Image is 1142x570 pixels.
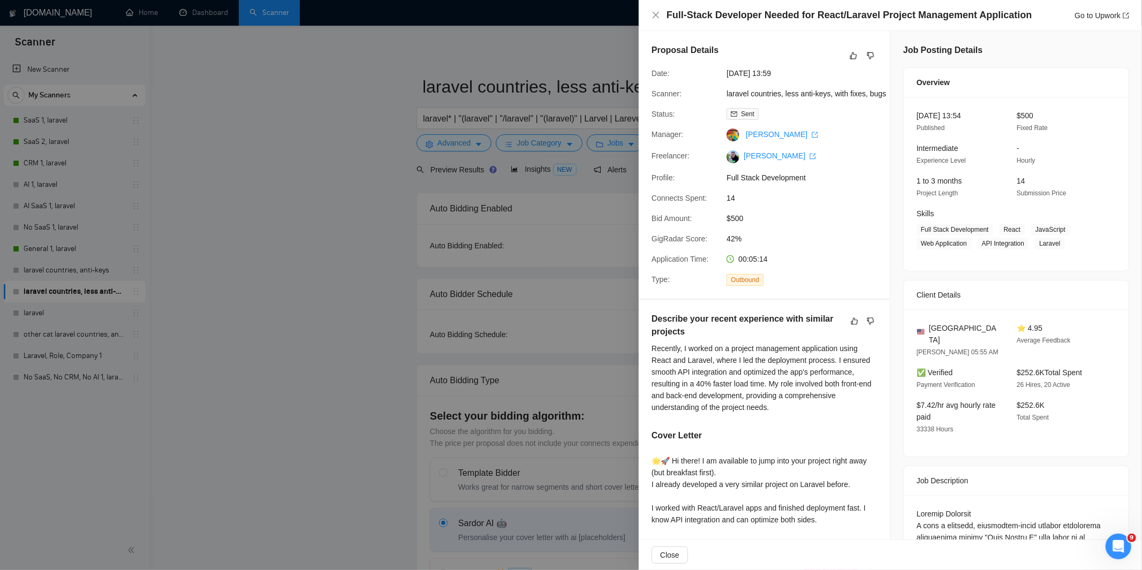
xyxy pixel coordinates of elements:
[929,322,1000,346] span: [GEOGRAPHIC_DATA]
[917,280,1116,309] div: Client Details
[1017,337,1071,344] span: Average Feedback
[652,11,660,20] button: Close
[1017,111,1033,120] span: $500
[1017,157,1035,164] span: Hourly
[652,313,843,338] h5: Describe your recent experience with similar projects
[1128,534,1136,542] span: 9
[1017,324,1042,332] span: ⭐ 4.95
[917,466,1116,495] div: Job Description
[727,212,887,224] span: $500
[917,224,993,235] span: Full Stack Development
[864,315,877,328] button: dislike
[727,233,887,245] span: 42%
[810,153,816,159] span: export
[738,255,768,263] span: 00:05:14
[727,255,734,263] span: clock-circle
[727,192,887,204] span: 14
[744,151,816,160] a: [PERSON_NAME] export
[652,44,719,57] h5: Proposal Details
[741,110,754,118] span: Sent
[847,49,860,62] button: like
[917,401,996,421] span: $7.42/hr avg hourly rate paid
[652,173,675,182] span: Profile:
[1017,177,1025,185] span: 14
[652,110,675,118] span: Status:
[1017,189,1067,197] span: Submission Price
[1017,144,1019,153] span: -
[917,368,953,377] span: ✅ Verified
[727,67,887,79] span: [DATE] 13:59
[917,111,961,120] span: [DATE] 13:54
[917,328,925,336] img: 🇺🇸
[867,317,874,325] span: dislike
[917,124,945,132] span: Published
[850,51,857,60] span: like
[1123,12,1129,19] span: export
[917,177,962,185] span: 1 to 3 months
[652,546,688,564] button: Close
[851,317,858,325] span: like
[917,157,966,164] span: Experience Level
[917,209,934,218] span: Skills
[848,315,861,328] button: like
[652,130,683,139] span: Manager:
[1017,368,1082,377] span: $252.6K Total Spent
[917,144,958,153] span: Intermediate
[660,549,679,561] span: Close
[1035,238,1064,249] span: Laravel
[727,88,887,100] span: laravel countries, less anti-keys, with fixes, bugs
[1031,224,1070,235] span: JavaScript
[727,274,763,286] span: Outbound
[1017,124,1048,132] span: Fixed Rate
[652,275,670,284] span: Type:
[667,9,1032,22] h4: Full-Stack Developer Needed for React/Laravel Project Management Application
[652,343,877,413] div: Recently, I worked on a project management application using React and Laravel, where I led the d...
[652,255,709,263] span: Application Time:
[731,111,737,117] span: mail
[917,238,971,249] span: Web Application
[917,381,975,389] span: Payment Verification
[1000,224,1025,235] span: React
[652,89,682,98] span: Scanner:
[1017,414,1049,421] span: Total Spent
[1106,534,1131,559] iframe: Intercom live chat
[652,151,690,160] span: Freelancer:
[652,194,707,202] span: Connects Spent:
[727,150,739,163] img: c1wb4Avu8h9cNp1h_fzU5_O9FXAWCBY7M3KOGlKb5jvdE9PnBFOxb8A4I01Tw_BuMe
[652,214,692,223] span: Bid Amount:
[727,172,887,184] span: Full Stack Development
[652,69,669,78] span: Date:
[746,130,818,139] a: [PERSON_NAME] export
[867,51,874,60] span: dislike
[864,49,877,62] button: dislike
[1017,381,1070,389] span: 26 Hires, 20 Active
[917,189,958,197] span: Project Length
[917,425,954,433] span: 33338 Hours
[917,77,950,88] span: Overview
[652,11,660,19] span: close
[978,238,1028,249] span: API Integration
[652,429,702,442] h5: Cover Letter
[917,348,999,356] span: [PERSON_NAME] 05:55 AM
[652,234,707,243] span: GigRadar Score:
[1017,401,1045,409] span: $252.6K
[903,44,982,57] h5: Job Posting Details
[812,132,818,138] span: export
[1075,11,1129,20] a: Go to Upworkexport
